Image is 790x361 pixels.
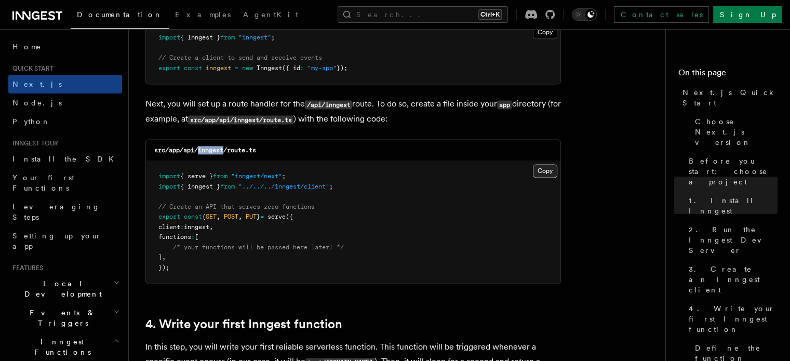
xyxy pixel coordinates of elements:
[8,226,122,256] a: Setting up your app
[220,183,235,190] span: from
[8,150,122,168] a: Install the SDK
[231,172,282,180] span: "inngest/next"
[260,213,264,220] span: =
[8,303,122,332] button: Events & Triggers
[8,278,113,299] span: Local Development
[158,253,162,261] span: ]
[8,139,58,148] span: Inngest tour
[206,64,231,72] span: inngest
[209,223,213,231] span: ,
[77,10,163,19] span: Documentation
[8,112,122,131] a: Python
[282,172,286,180] span: ;
[685,299,778,339] a: 4. Write your first Inngest function
[224,213,238,220] span: POST
[235,64,238,72] span: =
[8,64,53,73] span: Quick start
[300,64,304,72] span: :
[305,100,352,109] code: /api/inngest
[184,223,209,231] span: inngest
[243,10,298,19] span: AgentKit
[12,117,50,126] span: Python
[158,213,180,220] span: export
[175,10,231,19] span: Examples
[169,3,237,28] a: Examples
[8,75,122,93] a: Next.js
[685,191,778,220] a: 1. Install Inngest
[497,100,512,109] code: app
[12,99,62,107] span: Node.js
[8,37,122,56] a: Home
[689,264,778,295] span: 3. Create an Inngest client
[8,274,122,303] button: Local Development
[158,172,180,180] span: import
[8,307,113,328] span: Events & Triggers
[238,183,329,190] span: "../../../inngest/client"
[195,233,198,240] span: [
[188,115,293,124] code: src/app/api/inngest/route.ts
[158,223,180,231] span: client
[238,34,271,41] span: "inngest"
[8,93,122,112] a: Node.js
[533,164,557,178] button: Copy
[329,183,333,190] span: ;
[12,232,102,250] span: Setting up your app
[242,64,253,72] span: new
[180,183,220,190] span: { inngest }
[257,64,282,72] span: Inngest
[685,260,778,299] a: 3. Create an Inngest client
[246,213,257,220] span: PUT
[337,64,347,72] span: });
[257,213,260,220] span: }
[158,233,191,240] span: functions
[685,220,778,260] a: 2. Run the Inngest Dev Server
[173,244,344,251] span: /* your functions will be passed here later! */
[307,64,337,72] span: "my-app"
[238,213,242,220] span: ,
[8,168,122,197] a: Your first Functions
[12,203,100,221] span: Leveraging Steps
[689,195,778,216] span: 1. Install Inngest
[572,8,597,21] button: Toggle dark mode
[8,264,43,272] span: Features
[689,224,778,256] span: 2. Run the Inngest Dev Server
[213,172,227,180] span: from
[689,156,778,187] span: Before you start: choose a project
[282,64,300,72] span: ({ id
[206,213,217,220] span: GET
[237,3,304,28] a: AgentKit
[682,87,778,108] span: Next.js Quick Start
[286,213,293,220] span: ({
[338,6,508,23] button: Search...Ctrl+K
[614,6,709,23] a: Contact sales
[271,34,275,41] span: ;
[180,34,220,41] span: { Inngest }
[145,97,561,127] p: Next, you will set up a route handler for the route. To do so, create a file inside your director...
[71,3,169,29] a: Documentation
[691,112,778,152] a: Choose Next.js version
[202,213,206,220] span: {
[158,54,322,61] span: // Create a client to send and receive events
[8,337,112,357] span: Inngest Functions
[533,25,557,39] button: Copy
[158,264,169,271] span: });
[145,317,342,331] a: 4. Write your first Inngest function
[180,223,184,231] span: :
[267,213,286,220] span: serve
[689,303,778,335] span: 4. Write your first Inngest function
[217,213,220,220] span: ,
[695,116,778,148] span: Choose Next.js version
[8,197,122,226] a: Leveraging Steps
[158,34,180,41] span: import
[158,183,180,190] span: import
[158,64,180,72] span: export
[180,172,213,180] span: { serve }
[162,253,166,261] span: ,
[12,173,74,192] span: Your first Functions
[184,213,202,220] span: const
[12,80,62,88] span: Next.js
[220,34,235,41] span: from
[12,42,42,52] span: Home
[154,146,256,154] code: src/app/api/inngest/route.ts
[478,9,502,20] kbd: Ctrl+K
